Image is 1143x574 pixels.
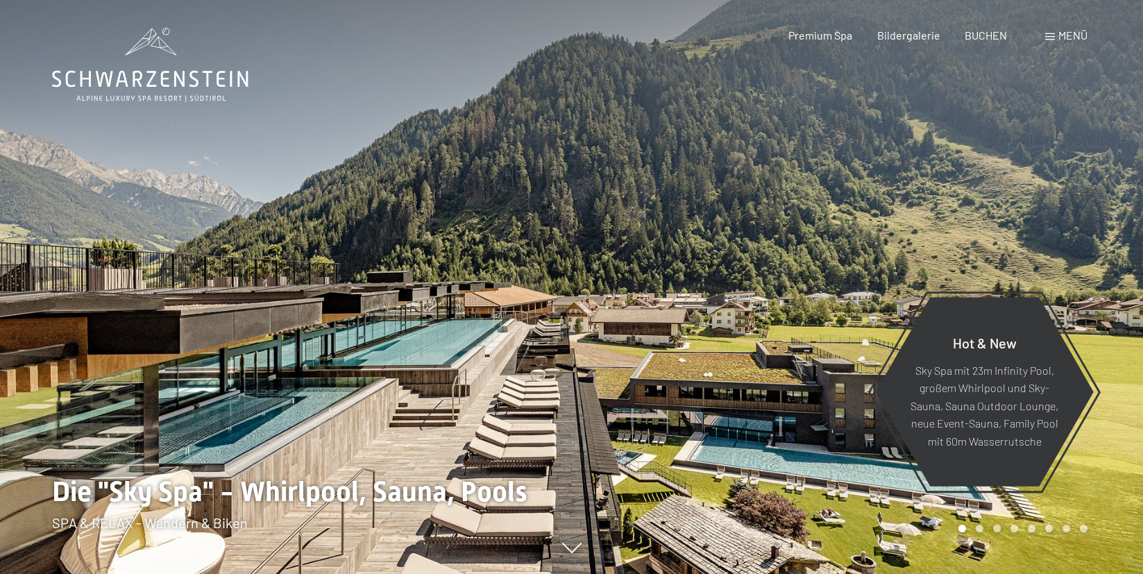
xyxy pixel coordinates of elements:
a: Premium Spa [788,28,852,42]
a: Hot & New Sky Spa mit 23m Infinity Pool, großem Whirlpool und Sky-Sauna, Sauna Outdoor Lounge, ne... [874,296,1094,487]
div: Carousel Page 1 (Current Slide) [958,525,966,532]
a: BUCHEN [965,28,1007,42]
a: Bildergalerie [877,28,940,42]
span: Hot & New [953,334,1017,351]
div: Carousel Pagination [954,525,1087,532]
div: Carousel Page 8 [1080,525,1087,532]
div: Carousel Page 2 [976,525,983,532]
p: Sky Spa mit 23m Infinity Pool, großem Whirlpool und Sky-Sauna, Sauna Outdoor Lounge, neue Event-S... [909,361,1060,450]
div: Carousel Page 7 [1062,525,1070,532]
div: Carousel Page 5 [1028,525,1035,532]
div: Carousel Page 3 [993,525,1001,532]
span: Menü [1058,28,1087,42]
div: Carousel Page 4 [1010,525,1018,532]
div: Carousel Page 6 [1045,525,1053,532]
